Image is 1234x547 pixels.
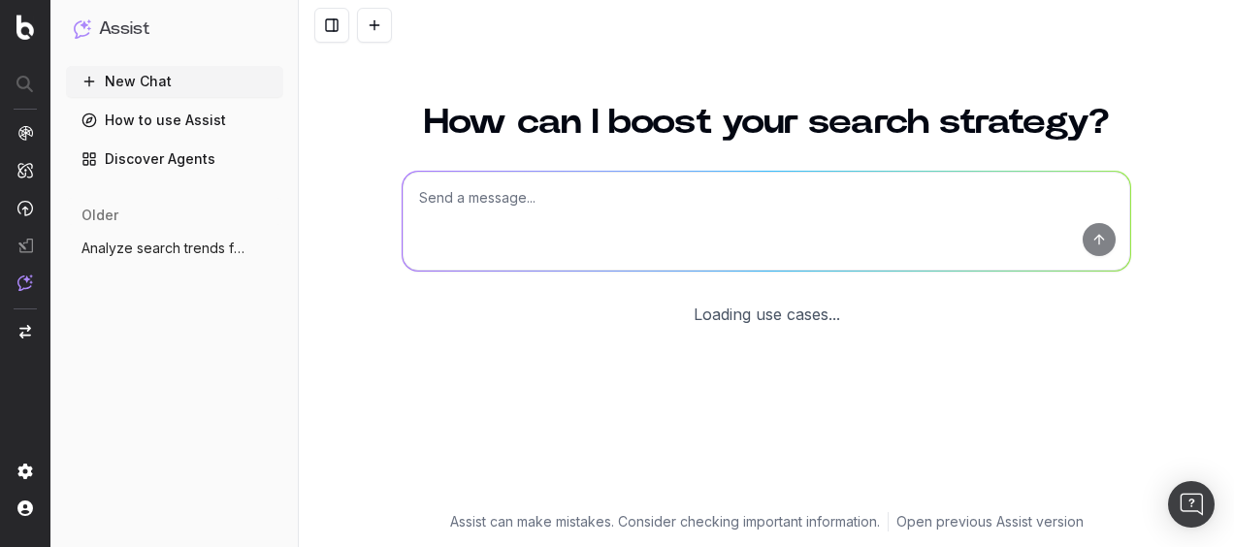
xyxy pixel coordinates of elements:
[66,105,283,136] a: How to use Assist
[17,238,33,253] img: Studio
[81,206,118,225] span: older
[450,512,880,531] p: Assist can make mistakes. Consider checking important information.
[402,105,1131,140] h1: How can I boost your search strategy?
[66,144,283,175] a: Discover Agents
[1168,481,1215,528] div: Open Intercom Messenger
[19,325,31,338] img: Switch project
[17,200,33,216] img: Activation
[17,125,33,141] img: Analytics
[99,16,149,43] h1: Assist
[17,500,33,516] img: My account
[17,274,33,291] img: Assist
[74,16,276,43] button: Assist
[66,66,283,97] button: New Chat
[66,233,283,264] button: Analyze search trends for: buy more save
[74,19,91,38] img: Assist
[17,464,33,479] img: Setting
[896,512,1084,531] a: Open previous Assist version
[16,15,34,40] img: Botify logo
[17,162,33,178] img: Intelligence
[694,303,840,326] div: Loading use cases...
[81,239,252,258] span: Analyze search trends for: buy more save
